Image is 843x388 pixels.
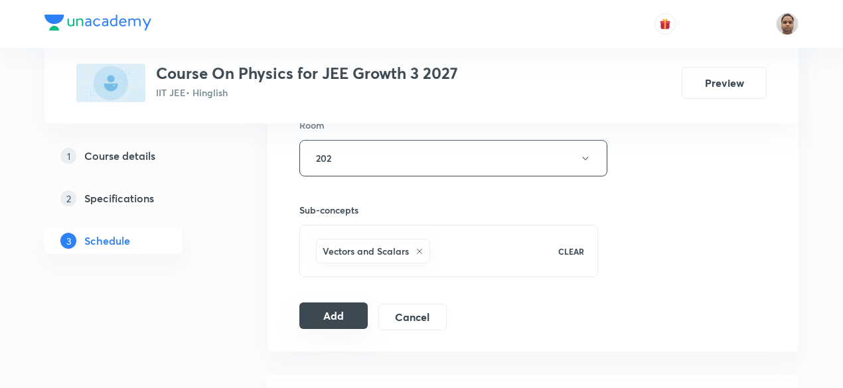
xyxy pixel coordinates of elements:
p: 1 [60,148,76,164]
p: IIT JEE • Hinglish [156,86,458,99]
p: 2 [60,190,76,206]
button: 202 [299,140,607,176]
button: Preview [682,67,767,99]
h6: Room [299,118,325,132]
h5: Course details [84,148,155,164]
img: 57AD159E-5C8C-4EF8-9950-748C16B8DD5A_plus.png [76,64,145,102]
img: Shekhar Banerjee [776,13,799,35]
h5: Schedule [84,233,130,249]
img: avatar [659,18,671,30]
button: Add [299,302,368,329]
img: Company Logo [44,15,151,31]
h6: Sub-concepts [299,203,598,217]
p: 3 [60,233,76,249]
a: Company Logo [44,15,151,34]
button: avatar [654,13,676,34]
button: Cancel [378,304,447,330]
a: 1Course details [44,143,225,169]
h5: Specifications [84,190,154,206]
h3: Course On Physics for JEE Growth 3 2027 [156,64,458,83]
p: CLEAR [558,245,584,257]
h6: Vectors and Scalars [323,244,409,258]
a: 2Specifications [44,185,225,212]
